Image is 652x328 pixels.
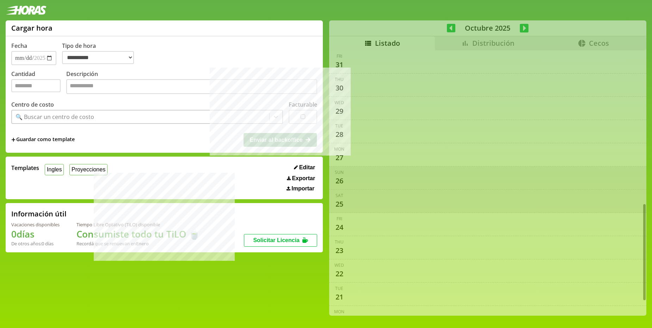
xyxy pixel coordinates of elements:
[6,6,47,15] img: logotipo
[292,175,315,182] span: Exportar
[285,175,317,182] button: Exportar
[11,221,60,228] div: Vacaciones disponibles
[136,240,149,247] b: Enero
[292,164,317,171] button: Editar
[299,164,315,171] span: Editar
[66,70,317,96] label: Descripción
[11,23,53,33] h1: Cargar hora
[11,228,60,240] h1: 0 días
[253,237,300,243] span: Solicitar Licencia
[45,164,64,175] button: Ingles
[16,113,94,121] div: 🔍 Buscar un centro de costo
[11,164,39,172] span: Templates
[11,240,60,247] div: De otros años: 0 días
[76,221,200,228] div: Tiempo Libre Optativo (TiLO) disponible
[62,51,134,64] select: Tipo de hora
[11,42,27,50] label: Fecha
[291,185,314,192] span: Importar
[289,101,317,108] label: Facturable
[11,136,16,144] span: +
[244,234,317,247] button: Solicitar Licencia
[76,240,200,247] div: Recordá que se renuevan en
[66,79,317,94] textarea: Descripción
[11,70,66,96] label: Cantidad
[11,209,67,219] h2: Información útil
[62,42,140,65] label: Tipo de hora
[11,101,54,108] label: Centro de costo
[11,79,61,92] input: Cantidad
[11,136,75,144] span: +Guardar como template
[76,228,200,240] h1: Consumiste todo tu TiLO 🍵
[69,164,107,175] button: Proyecciones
